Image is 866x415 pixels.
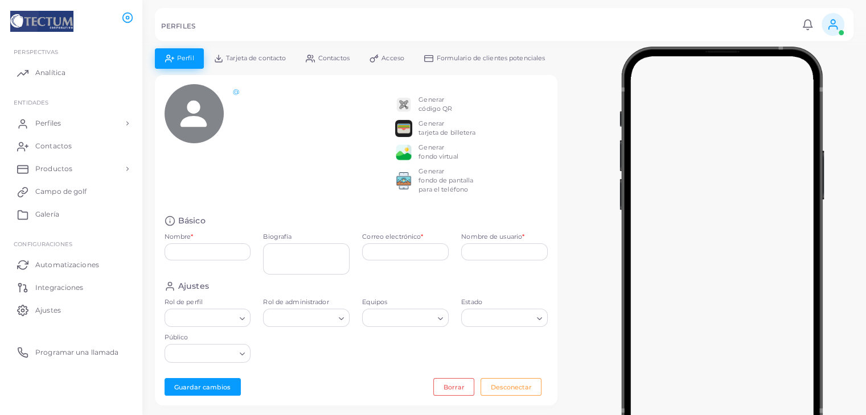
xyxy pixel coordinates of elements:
[418,152,458,160] font: fondo virtual
[381,54,404,62] font: Acceso
[35,68,65,77] font: Analítica
[14,99,48,106] font: ENTIDADES
[170,347,236,360] input: Buscar opción
[35,348,118,356] font: Programar una llamada
[433,378,474,396] button: Borrar
[165,309,251,327] div: Buscar opción
[481,378,541,396] button: Desconectar
[444,383,465,391] font: Borrar
[461,233,522,240] font: Nombre de usuario
[418,119,444,127] font: Generar
[165,344,251,362] div: Buscar opción
[170,312,236,324] input: Buscar opción
[418,105,452,113] font: código QR
[165,378,241,396] button: Guardar cambios
[165,333,188,341] font: Público
[418,128,475,136] font: tarjeta de billetera
[9,61,134,84] a: Analítica
[35,283,83,292] font: Integraciones
[318,54,350,62] font: Contactos
[364,312,433,324] input: Buscar opción
[226,54,286,62] font: Tarjeta de contacto
[178,281,209,291] font: Ajustes
[9,135,134,157] a: Contactos
[9,203,134,226] a: Galería
[9,112,134,135] a: Perfiles
[35,164,72,173] font: Productos
[418,176,473,193] font: fondo de pantalla para el teléfono
[9,341,134,363] a: Programar una llamada
[466,312,532,324] input: Buscar opción
[165,298,203,306] font: Rol de perfil
[268,312,334,324] input: Buscar opción
[161,22,195,30] font: PERFILES
[362,298,387,306] font: Equipos
[9,180,134,203] a: Campo de golf
[263,309,350,327] div: Buscar opción
[14,48,58,55] font: PERSPECTIVAS
[35,306,61,314] font: Ajustes
[10,11,73,32] img: logo
[263,298,329,306] font: Rol de administrador
[35,210,59,218] font: Galería
[14,240,72,247] font: Configuraciones
[461,309,548,327] div: Buscar opción
[362,233,421,240] font: Correo electrónico
[461,298,482,306] font: Estado
[418,96,444,103] font: Generar
[35,119,61,127] font: Perfiles
[362,309,449,327] div: Buscar opción
[174,383,231,391] font: Guardar cambios
[178,215,206,226] font: Básico
[436,54,545,62] font: Formulario de clientes potenciales
[9,157,134,180] a: Productos
[491,383,532,391] font: Desconectar
[233,88,239,96] a: @
[9,298,134,321] a: Ajustes
[418,143,444,151] font: Generar
[395,144,412,161] img: e64e04433dee680bcc62d3a6779a8f701ecaf3be228fb80ea91b313d80e16e10.png
[9,253,134,276] a: Automatizaciones
[263,233,292,240] font: Biografía
[35,142,72,150] font: Contactos
[395,120,412,137] img: apple-wallet.png
[165,233,191,240] font: Nombre
[395,96,412,113] img: qr2.png
[395,172,412,189] img: 522fc3d1c3555ff804a1a379a540d0107ed87845162a92721bf5e2ebbcc3ae6c.png
[177,54,194,62] font: Perfil
[35,260,99,269] font: Automatizaciones
[35,187,87,196] font: Campo de golf
[9,276,134,298] a: Integraciones
[418,167,444,175] font: Generar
